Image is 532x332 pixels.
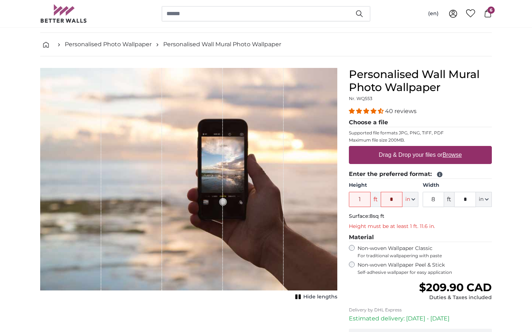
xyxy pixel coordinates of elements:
[370,213,384,219] span: 8sq ft
[443,152,462,158] u: Browse
[479,196,484,203] span: in
[419,281,492,294] span: $209.90 CAD
[402,192,418,207] button: in
[444,192,454,207] span: ft
[163,40,281,49] a: Personalised Wall Mural Photo Wallpaper
[40,4,87,23] img: Betterwalls
[349,314,492,323] p: Estimated delivery: [DATE] - [DATE]
[422,7,444,20] button: (en)
[349,182,418,189] label: Height
[358,270,492,275] span: Self-adhesive wallpaper for easy application
[423,182,492,189] label: Width
[419,294,492,301] div: Duties & Taxes included
[349,170,492,179] legend: Enter the preferred format:
[349,118,492,127] legend: Choose a file
[349,223,492,230] p: Height must be at least 1 ft. 11.6 in.
[349,213,492,220] p: Surface:
[40,33,492,56] nav: breadcrumbs
[358,262,492,275] label: Non-woven Wallpaper Peel & Stick
[349,108,385,115] span: 4.38 stars
[349,233,492,242] legend: Material
[349,68,492,94] h1: Personalised Wall Mural Photo Wallpaper
[349,130,492,136] p: Supported file formats JPG, PNG, TIFF, PDF
[293,292,337,302] button: Hide lengths
[303,293,337,301] span: Hide lengths
[405,196,410,203] span: in
[40,68,337,302] div: 1 of 1
[385,108,417,115] span: 40 reviews
[371,192,381,207] span: ft
[349,96,372,101] span: Nr. WQ553
[376,148,465,162] label: Drag & Drop your files or
[349,307,492,313] p: Delivery by DHL Express
[65,40,152,49] a: Personalised Photo Wallpaper
[358,245,492,259] label: Non-woven Wallpaper Classic
[487,7,495,14] span: 6
[476,192,492,207] button: in
[358,253,492,259] span: For traditional wallpapering with paste
[349,137,492,143] p: Maximum file size 200MB.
